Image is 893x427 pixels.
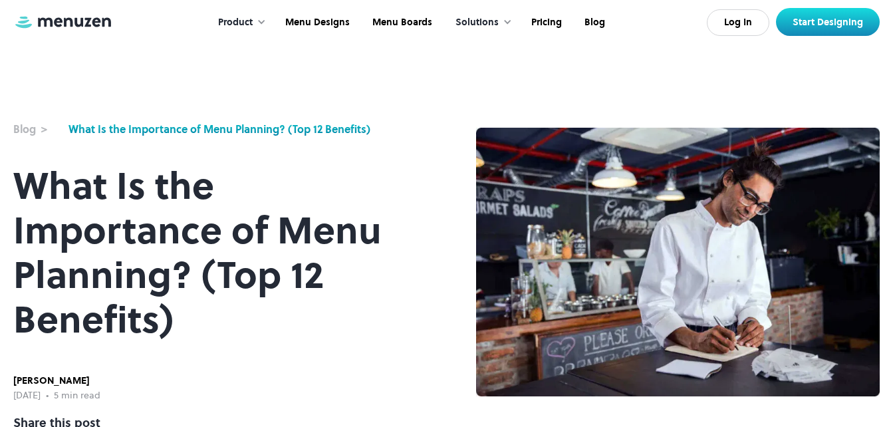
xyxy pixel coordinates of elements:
[776,8,880,36] a: Start Designing
[519,2,572,43] a: Pricing
[455,15,499,30] div: Solutions
[273,2,360,43] a: Menu Designs
[572,2,615,43] a: Blog
[13,374,100,388] div: [PERSON_NAME]
[442,2,519,43] div: Solutions
[46,388,49,403] div: •
[360,2,442,43] a: Menu Boards
[54,388,100,403] div: 5 min read
[13,164,423,342] h1: What Is the Importance of Menu Planning? (Top 12 Benefits)
[13,388,41,403] div: [DATE]
[205,2,273,43] div: Product
[68,121,370,137] a: What Is the Importance of Menu Planning? (Top 12 Benefits)
[13,121,62,137] a: Blog >
[707,9,769,36] a: Log In
[218,15,253,30] div: Product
